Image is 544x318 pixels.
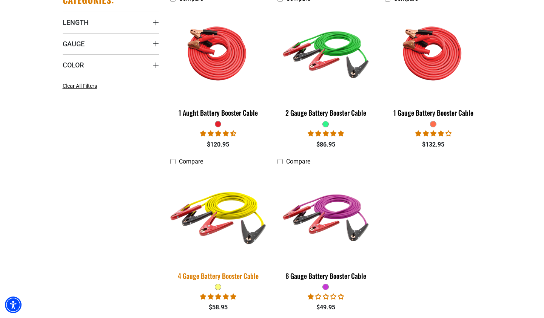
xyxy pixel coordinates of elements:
[278,173,373,259] img: purple
[179,158,203,165] span: Compare
[170,169,267,284] a: yellow 4 Gauge Battery Booster Cable
[277,109,374,116] div: 2 Gauge Battery Booster Cable
[308,130,344,137] span: 5.00 stars
[63,83,97,89] span: Clear All Filters
[277,169,374,284] a: purple 6 Gauge Battery Booster Cable
[170,140,267,149] div: $120.95
[277,272,374,279] div: 6 Gauge Battery Booster Cable
[63,82,100,90] a: Clear All Filters
[286,158,310,165] span: Compare
[385,109,481,116] div: 1 Gauge Battery Booster Cable
[277,6,374,121] a: green 2 Gauge Battery Booster Cable
[415,130,452,137] span: 4.00 stars
[200,293,236,300] span: 5.00 stars
[170,303,267,312] div: $58.95
[63,33,159,54] summary: Gauge
[63,61,84,69] span: Color
[278,10,373,96] img: green
[385,6,481,121] a: orange 1 Gauge Battery Booster Cable
[63,40,85,48] span: Gauge
[165,168,271,264] img: yellow
[63,12,159,33] summary: Length
[63,54,159,75] summary: Color
[5,297,22,313] div: Accessibility Menu
[277,140,374,149] div: $86.95
[63,18,89,27] span: Length
[385,140,481,149] div: $132.95
[200,130,236,137] span: 4.56 stars
[170,109,267,116] div: 1 Aught Battery Booster Cable
[386,10,481,96] img: orange
[277,303,374,312] div: $49.95
[170,272,267,279] div: 4 Gauge Battery Booster Cable
[308,293,344,300] span: 1.00 stars
[170,6,267,121] a: features 1 Aught Battery Booster Cable
[171,10,266,96] img: features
